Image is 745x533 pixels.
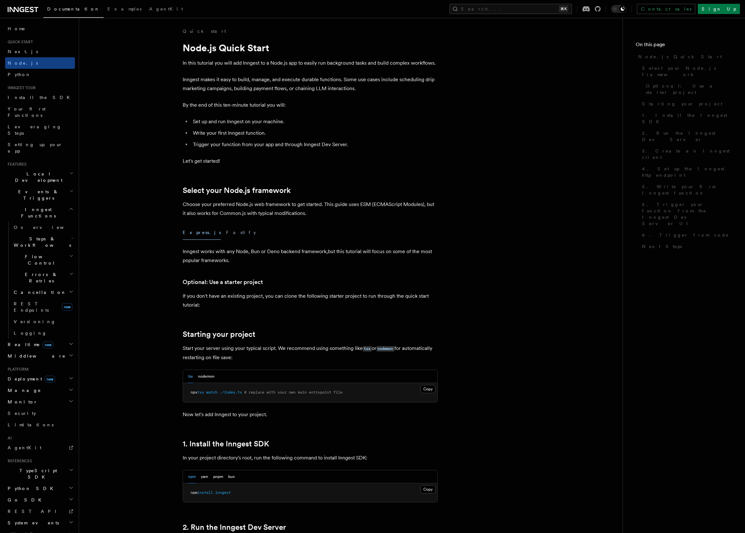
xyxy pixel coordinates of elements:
[149,6,183,11] span: AgentKit
[183,292,438,309] p: If you don't have an existing project, you can clone the following starter project to run through...
[47,6,100,11] span: Documentation
[642,232,729,238] span: 6. Trigger from code
[639,241,732,252] a: Next Steps
[183,157,438,166] p: Let's get started!
[611,5,626,13] button: Toggle dark mode
[642,148,732,160] span: 3. Create an Inngest client
[201,470,208,483] button: yarn
[5,23,75,34] a: Home
[5,57,75,69] a: Node.js
[5,39,33,45] span: Quick start
[213,470,223,483] button: pnpm
[449,4,572,14] button: Search...⌘K
[11,233,75,251] button: Steps & Workflows
[5,85,36,90] span: Inngest tour
[5,204,75,222] button: Inngest Functions
[191,490,197,495] span: npm
[5,341,53,348] span: Realtime
[642,101,722,107] span: Starting your project
[14,301,49,313] span: REST Endpoints
[5,350,75,362] button: Middleware
[5,186,75,204] button: Events & Triggers
[45,376,55,383] span: new
[8,142,62,153] span: Setting up your app
[198,370,215,383] button: nodemon
[5,385,75,396] button: Manage
[5,206,69,219] span: Inngest Functions
[5,483,75,494] button: Python SDK
[639,181,732,199] a: 5. Write your first Inngest function
[43,2,104,18] a: Documentation
[5,168,75,186] button: Local Development
[5,517,75,529] button: System events
[104,2,145,17] a: Examples
[5,467,69,480] span: TypeScript SDK
[183,410,438,419] p: Now let's add Inngest to your project.
[188,470,196,483] button: npm
[5,367,29,372] span: Platform
[639,110,732,127] a: 1. Install the Inngest SDK
[5,396,75,408] button: Monitor
[8,411,36,416] span: Security
[5,69,75,80] a: Python
[183,75,438,93] p: Inngest makes it easy to build, manage, and execute durable functions. Some use cases include sch...
[8,60,38,66] span: Node.js
[183,523,286,532] a: 2. Run the Inngest Dev Server
[215,490,231,495] span: inngest
[8,25,26,32] span: Home
[191,140,438,149] li: Trigger your function from your app and through Inngest Dev Server.
[183,42,438,53] h1: Node.js Quick Start
[197,490,213,495] span: install
[145,2,187,17] a: AgentKit
[43,341,53,348] span: new
[183,453,438,462] p: In your project directory's root, run the following command to install Inngest SDK:
[183,200,438,218] p: Choose your preferred Node.js web framework to get started. This guide uses ESM (ECMAScript Modul...
[8,445,41,450] span: AgentKit
[642,112,732,125] span: 1. Install the Inngest SDK
[8,49,38,54] span: Next.js
[11,289,66,295] span: Cancellation
[636,51,732,62] a: Node.js Quick Start
[642,243,682,250] span: Next Steps
[5,458,32,464] span: References
[183,344,438,362] p: Start your server using your typical script. We recommend using something like or for automatical...
[636,41,732,51] h4: On this page
[5,92,75,103] a: Install the SDK
[639,98,732,110] a: Starting your project
[5,162,26,167] span: Features
[188,370,193,383] button: tsx
[5,442,75,453] a: AgentKit
[11,222,75,233] a: Overview
[5,387,41,394] span: Manage
[8,106,46,118] span: Your first Functions
[5,436,12,441] span: AI
[11,298,75,316] a: REST Endpointsnew
[183,247,438,265] p: Inngest works with any Node, Bun or Deno backend framework,but this tutorial will focus on some o...
[5,497,45,503] span: Go SDK
[5,46,75,57] a: Next.js
[8,422,54,427] span: Limitations
[197,390,204,394] span: tsx
[11,316,75,327] a: Versioning
[639,62,732,80] a: Select your Node.js framework
[420,485,435,494] button: Copy
[5,373,75,385] button: Deploymentnew
[5,465,75,483] button: TypeScript SDK
[643,80,732,98] a: Optional: Use a starter project
[8,124,62,136] span: Leveraging Steps
[11,327,75,339] a: Logging
[191,390,197,394] span: npx
[639,199,732,229] a: 5. Trigger your function from the Inngest Dev Server UI
[62,303,72,311] span: new
[376,346,394,352] code: nodemon
[637,4,695,14] a: Contact sales
[420,385,435,393] button: Copy
[183,101,438,110] p: By the end of this ten-minute tutorial you will:
[191,117,438,126] li: Set up and run Inngest on your machine.
[639,127,732,145] a: 2. Run the Inngest Dev Server
[228,470,235,483] button: bun
[183,186,291,195] a: Select your Node.js framework
[638,53,722,60] span: Node.js Quick Start
[5,139,75,157] a: Setting up your app
[5,103,75,121] a: Your first Functions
